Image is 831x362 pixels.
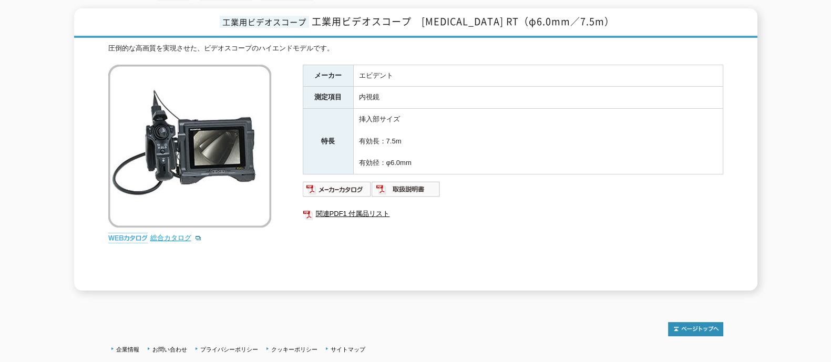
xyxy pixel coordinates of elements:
div: 圧倒的な高画質を実現させた、ビデオスコープのハイエンドモデルです。 [108,43,723,54]
a: プライバシーポリシー [200,346,258,353]
span: 工業用ビデオスコープ [220,16,309,28]
a: 関連PDF1 付属品リスト [303,207,723,221]
img: メーカーカタログ [303,181,372,198]
a: クッキーポリシー [271,346,317,353]
img: webカタログ [108,233,148,243]
td: エビデント [353,65,723,87]
a: メーカーカタログ [303,188,372,195]
a: 企業情報 [116,346,139,353]
a: サイトマップ [331,346,365,353]
th: 測定項目 [303,87,353,109]
img: 工業用ビデオスコープ IPLEX RT（φ6.0mm／7.5m） [108,65,271,227]
td: 挿入部サイズ 有効長：7.5m 有効径：φ6.0mm [353,109,723,174]
img: トップページへ [668,322,723,336]
th: メーカー [303,65,353,87]
td: 内視鏡 [353,87,723,109]
a: お問い合わせ [152,346,187,353]
a: 取扱説明書 [372,188,440,195]
th: 特長 [303,109,353,174]
a: 総合カタログ [150,234,202,242]
img: 取扱説明書 [372,181,440,198]
span: 工業用ビデオスコープ [MEDICAL_DATA] RT（φ6.0mm／7.5m） [312,14,614,28]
